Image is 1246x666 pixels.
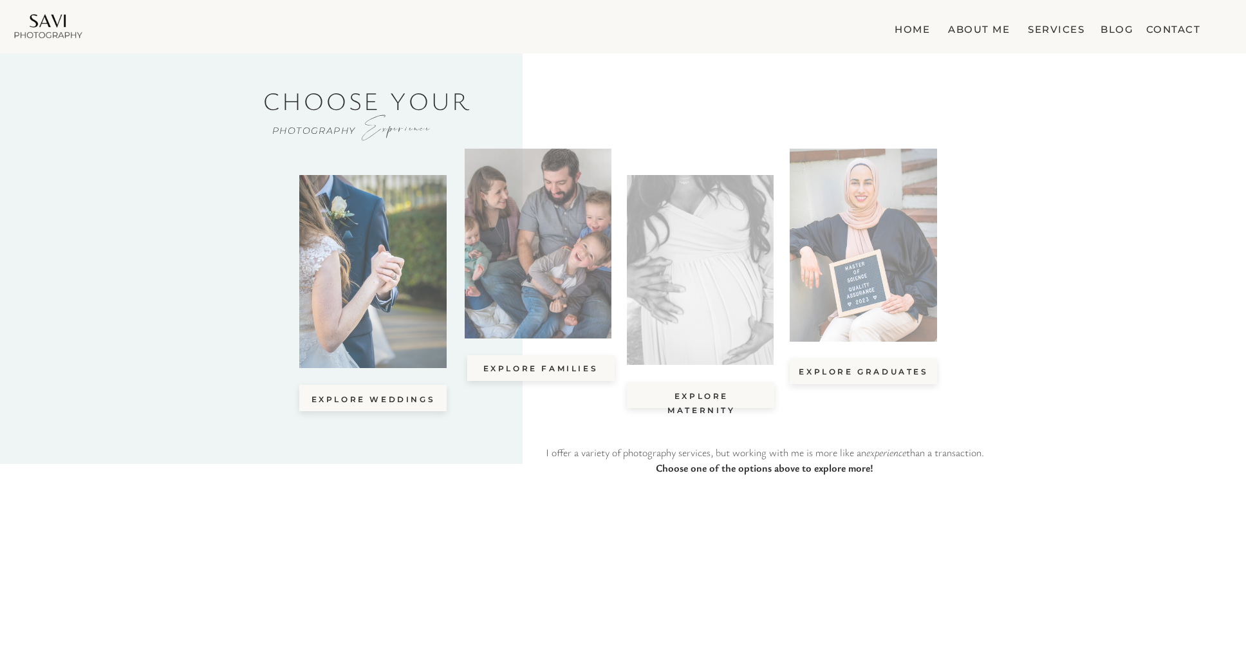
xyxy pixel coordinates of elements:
a: explore Maternity [638,389,765,403]
a: home [891,21,930,33]
a: contact [1145,21,1200,33]
p: I offer a variety of photography services, but working with me is more like an than a transaction. [532,445,998,474]
a: blog [1098,21,1133,33]
i: Photography [272,125,355,136]
i: Graduates [817,199,910,249]
i: Weddings [315,229,420,297]
a: explore Graduates [798,365,929,378]
a: Services [1025,21,1087,33]
i: experience [866,445,906,459]
a: explore Families [479,362,602,375]
i: Families [458,185,613,293]
i: Maternity [638,234,754,302]
a: about me [941,21,1010,33]
i: experience [364,111,431,143]
a: explore Weddings [309,394,438,403]
b: Choose one of the options above to explore more! [656,461,873,475]
span: Choose your [263,84,471,117]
